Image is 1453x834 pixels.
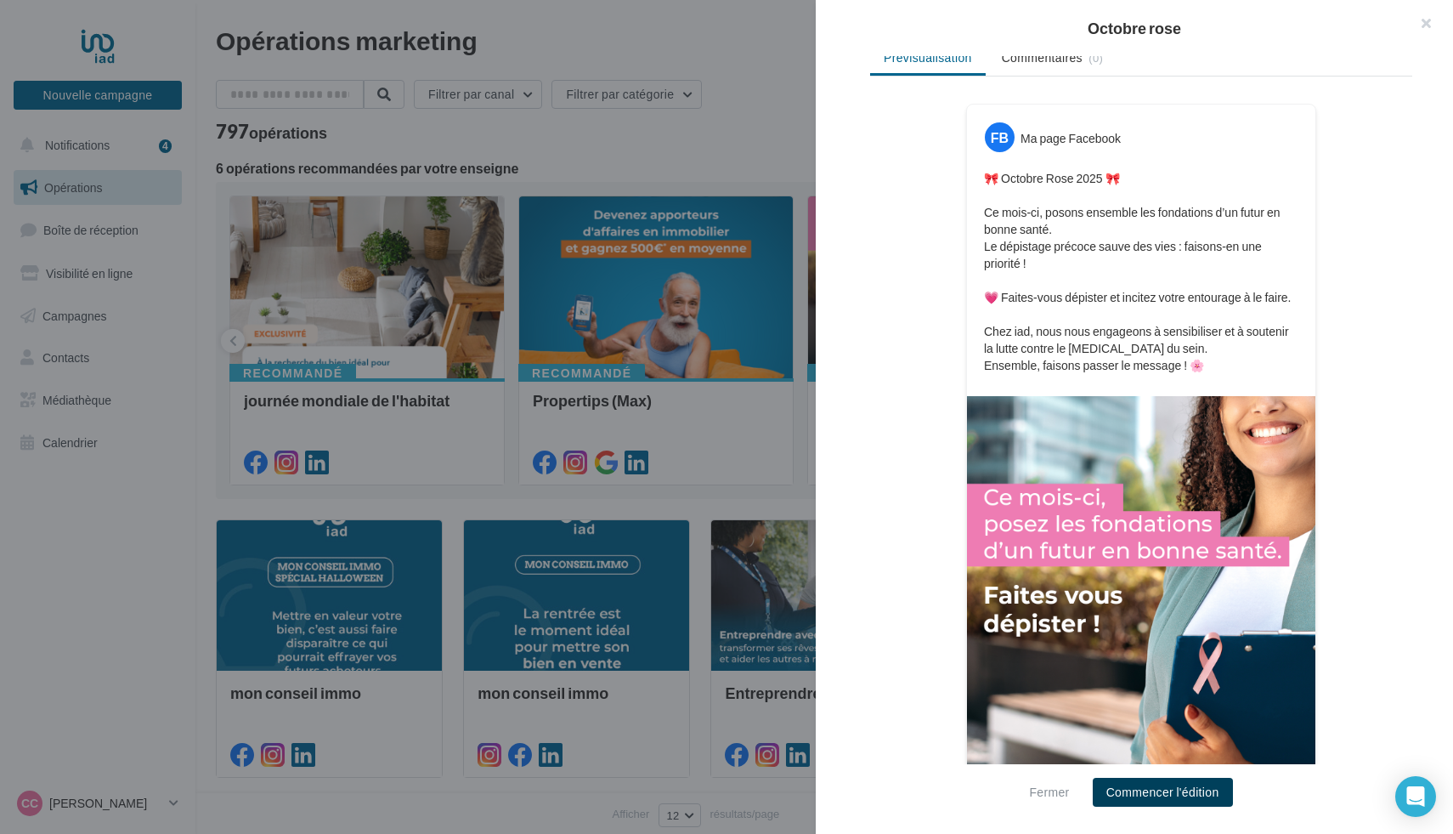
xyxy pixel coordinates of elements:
[1022,782,1076,803] button: Fermer
[984,170,1298,374] p: 🎀 Octobre Rose 2025 🎀 Ce mois-ci, posons ensemble les fondations d’un futur en bonne santé. Le dé...
[985,122,1015,152] div: FB
[1020,130,1121,147] div: Ma page Facebook
[1088,51,1103,65] span: (0)
[843,20,1426,36] div: Octobre rose
[1002,49,1083,66] span: Commentaires
[1093,778,1233,807] button: Commencer l'édition
[1395,776,1436,817] div: Open Intercom Messenger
